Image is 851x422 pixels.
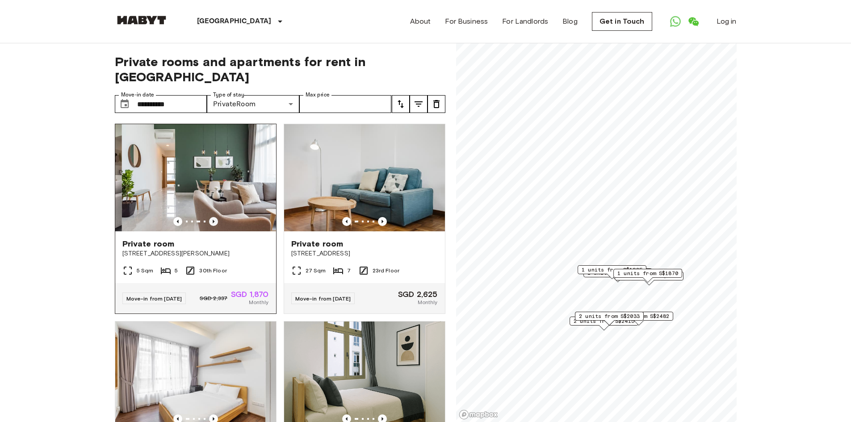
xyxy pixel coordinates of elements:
button: Previous image [378,217,387,226]
label: Move-in date [121,91,154,99]
span: 1 units from S$1985 [582,266,642,274]
span: 2 units from S$2415 [574,317,634,325]
label: Type of stay [213,91,244,99]
span: [STREET_ADDRESS] [291,249,438,258]
button: tune [410,95,428,113]
a: Previous imagePrevious imagePrivate room[STREET_ADDRESS][PERSON_NAME]5 Sqm530th FloorMove-in from... [115,124,277,314]
span: SGD 2,625 [398,290,437,298]
span: SGD 1,870 [231,290,268,298]
span: 5 Sqm [137,267,154,275]
button: tune [392,95,410,113]
span: Private room [291,238,344,249]
span: [STREET_ADDRESS][PERSON_NAME] [122,249,269,258]
a: Open WhatsApp [667,13,684,30]
span: 1 units from S$1870 [617,269,678,277]
span: 7 [347,267,351,275]
a: Mapbox logo [459,409,498,420]
div: Map marker [583,268,652,282]
span: Monthly [249,298,268,306]
div: Map marker [613,269,682,283]
a: Marketing picture of unit SG-01-108-001-001Previous imagePrevious imagePrivate room[STREET_ADDRES... [284,124,445,314]
img: Marketing picture of unit SG-01-108-001-001 [284,124,445,231]
a: About [410,16,431,27]
div: Map marker [615,272,683,285]
span: 27 Sqm [306,267,326,275]
div: Map marker [578,265,646,279]
span: 5 [175,267,178,275]
button: Previous image [342,217,351,226]
div: Map marker [604,312,673,326]
div: Map marker [570,317,638,330]
div: PrivateRoom [207,95,299,113]
a: For Business [445,16,488,27]
label: Max price [306,91,330,99]
div: Map marker [575,312,644,326]
a: Get in Touch [592,12,652,31]
span: Move-in from [DATE] [295,295,351,302]
img: Habyt [115,16,168,25]
span: Private rooms and apartments for rent in [GEOGRAPHIC_DATA] [115,54,445,84]
img: Marketing picture of unit SG-01-113-001-05 [122,124,282,231]
span: 30th Floor [199,267,227,275]
a: Log in [717,16,737,27]
p: [GEOGRAPHIC_DATA] [197,16,272,27]
button: Choose date, selected date is 20 Oct 2025 [116,95,134,113]
a: Open WeChat [684,13,702,30]
button: Previous image [173,217,182,226]
span: Monthly [418,298,437,306]
span: 2 units from S$2033 [579,312,640,320]
span: 2 units from S$2482 [608,312,669,320]
span: Move-in from [DATE] [126,295,182,302]
a: For Landlords [502,16,548,27]
a: Blog [562,16,578,27]
button: Previous image [209,217,218,226]
span: SGD 2,337 [200,294,227,302]
button: tune [428,95,445,113]
span: 23rd Floor [373,267,400,275]
span: Private room [122,238,175,249]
